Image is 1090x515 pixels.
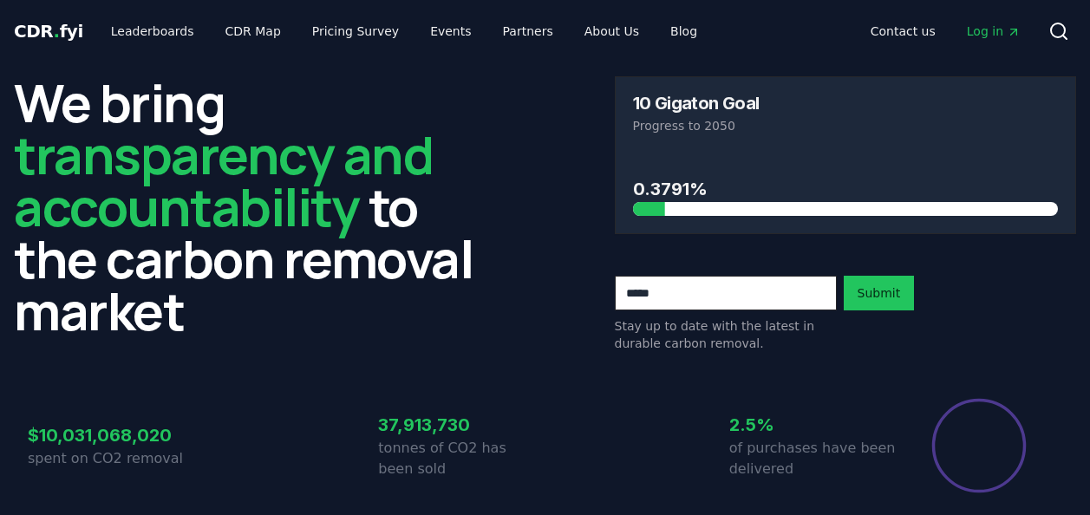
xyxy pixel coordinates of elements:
[28,422,194,448] h3: $10,031,068,020
[14,19,83,43] a: CDR.fyi
[656,16,711,47] a: Blog
[212,16,295,47] a: CDR Map
[633,95,760,112] h3: 10 Gigaton Goal
[28,448,194,469] p: spent on CO2 removal
[729,438,896,479] p: of purchases have been delivered
[14,119,433,242] span: transparency and accountability
[633,117,1059,134] p: Progress to 2050
[97,16,208,47] a: Leaderboards
[489,16,567,47] a: Partners
[14,76,476,336] h2: We bring to the carbon removal market
[54,21,60,42] span: .
[857,16,950,47] a: Contact us
[633,176,1059,202] h3: 0.3791%
[729,412,896,438] h3: 2.5%
[930,397,1028,494] div: Percentage of sales delivered
[298,16,413,47] a: Pricing Survey
[571,16,653,47] a: About Us
[953,16,1035,47] a: Log in
[14,21,83,42] span: CDR fyi
[615,317,837,352] p: Stay up to date with the latest in durable carbon removal.
[967,23,1021,40] span: Log in
[857,16,1035,47] nav: Main
[416,16,485,47] a: Events
[378,412,545,438] h3: 37,913,730
[97,16,711,47] nav: Main
[378,438,545,479] p: tonnes of CO2 has been sold
[844,276,915,310] button: Submit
